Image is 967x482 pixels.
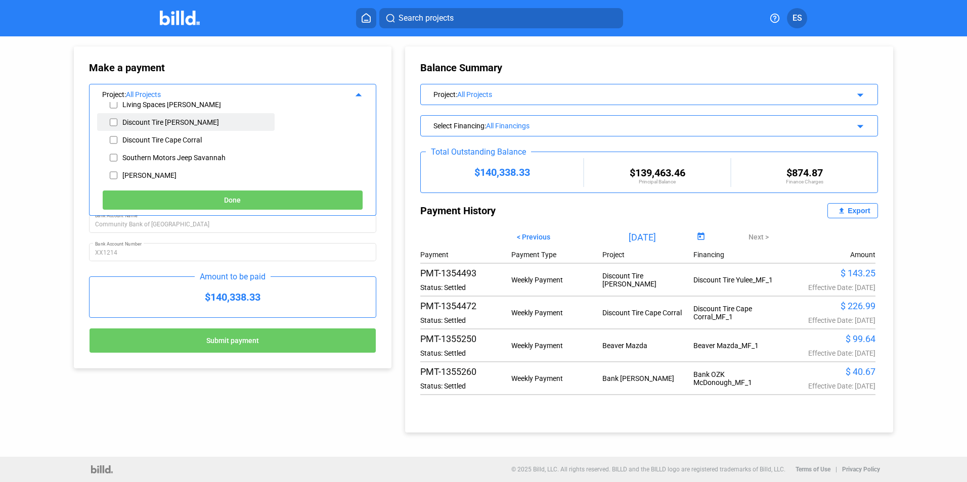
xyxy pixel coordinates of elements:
span: Done [224,197,241,205]
div: Payment [420,251,511,259]
span: : [485,122,486,130]
mat-icon: file_upload [836,205,848,217]
div: Amount to be paid [195,272,271,281]
div: PMT-1355260 [420,366,511,377]
div: All Projects [457,90,822,99]
div: Discount Tire [PERSON_NAME] [602,272,693,288]
div: PMT-1355250 [420,333,511,344]
div: Effective Date: [DATE] [784,382,875,390]
div: PMT-1354493 [420,268,511,278]
button: Open calendar [694,230,708,244]
div: Project [433,88,822,99]
div: Discount Tire Cape Corral [122,136,202,144]
div: Weekly Payment [511,374,602,382]
button: Done [102,190,363,210]
div: All Financings [486,122,822,130]
span: : [124,90,126,99]
div: Status: Settled [420,316,511,324]
div: $874.87 [731,167,877,179]
div: Payment History [420,203,649,218]
div: All Projects [126,90,337,99]
div: Effective Date: [DATE] [784,349,875,357]
div: Bank [PERSON_NAME] [602,374,693,382]
div: Total Outstanding Balance [426,147,531,157]
span: Next > [749,233,769,241]
b: Terms of Use [796,466,830,473]
div: Beaver Mazda [602,342,693,350]
div: Project [602,251,693,259]
p: | [836,466,837,473]
div: Discount Tire [PERSON_NAME] [122,118,219,126]
mat-icon: arrow_drop_up [351,87,363,100]
span: < Previous [517,233,550,241]
div: Payment Type [511,251,602,259]
mat-icon: arrow_drop_down [853,87,865,100]
button: Search projects [379,8,623,28]
div: Weekly Payment [511,342,602,350]
mat-icon: arrow_drop_down [853,119,865,131]
div: Discount Tire Cape Corral [602,309,693,317]
div: Balance Summary [420,62,878,74]
div: $ 40.67 [784,366,875,377]
div: Weekly Payment [511,276,602,284]
div: Status: Settled [420,349,511,357]
div: $140,338.33 [90,277,376,317]
div: $ 143.25 [784,268,875,278]
button: ES [787,8,807,28]
div: Finance Charges [731,179,877,184]
img: logo [91,465,113,473]
div: $139,463.46 [584,167,730,179]
div: Status: Settled [420,382,511,390]
img: Billd Company Logo [160,11,200,25]
div: Select Financing [433,120,822,130]
div: Project [102,88,337,99]
div: Discount Tire Yulee_MF_1 [693,276,784,284]
div: $ 99.64 [784,333,875,344]
button: Next > [741,228,776,246]
button: Submit payment [89,328,376,353]
div: Export [848,207,870,215]
span: Submit payment [206,337,259,345]
div: Status: Settled [420,283,511,292]
div: Southern Motors Jeep Savannah [122,154,226,162]
div: Living Spaces [PERSON_NAME] [122,101,221,109]
div: Discount Tire Cape Corral_MF_1 [693,305,784,321]
div: [PERSON_NAME] [122,171,177,179]
div: Effective Date: [DATE] [784,283,875,292]
div: Financing [693,251,784,259]
div: $140,338.33 [421,166,583,178]
div: Effective Date: [DATE] [784,316,875,324]
div: Principal Balance [584,179,730,184]
div: Make a payment [89,62,261,74]
span: ES [793,12,802,24]
div: $ 226.99 [784,301,875,311]
div: Amount [850,251,875,259]
button: < Previous [509,228,558,246]
div: Weekly Payment [511,309,602,317]
div: Bank OZK McDonough_MF_1 [693,370,784,387]
div: PMT-1354472 [420,301,511,311]
span: : [456,90,457,99]
span: Search projects [399,12,454,24]
button: Export [827,203,878,218]
b: Privacy Policy [842,466,880,473]
div: Beaver Mazda_MF_1 [693,342,784,350]
p: © 2025 Billd, LLC. All rights reserved. BILLD and the BILLD logo are registered trademarks of Bil... [511,466,785,473]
